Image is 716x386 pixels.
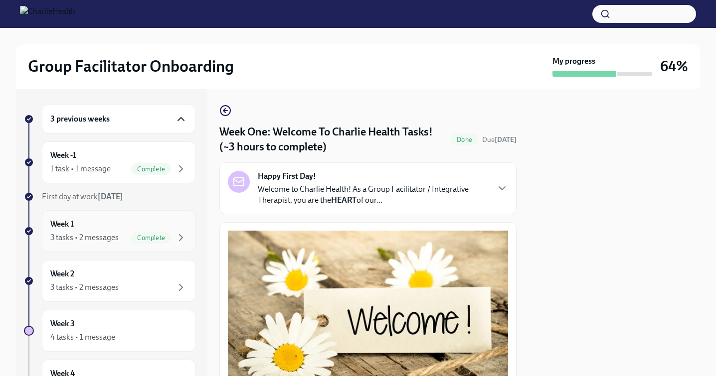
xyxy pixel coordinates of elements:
[482,135,517,144] span: August 4th, 2025 10:00
[50,332,115,343] div: 4 tasks • 1 message
[50,318,75,329] h6: Week 3
[552,56,595,67] strong: My progress
[482,135,517,144] span: Due
[331,195,357,205] strong: HEART
[219,125,447,154] h4: Week One: Welcome To Charlie Health Tasks! (~3 hours to complete)
[131,165,171,173] span: Complete
[98,192,123,201] strong: [DATE]
[131,234,171,242] span: Complete
[24,210,195,252] a: Week 13 tasks • 2 messagesComplete
[24,191,195,202] a: First day at work[DATE]
[660,57,688,75] h3: 64%
[451,136,478,143] span: Done
[24,260,195,302] a: Week 23 tasks • 2 messages
[258,171,316,182] strong: Happy First Day!
[50,368,75,379] h6: Week 4
[24,310,195,352] a: Week 34 tasks • 1 message
[50,268,74,279] h6: Week 2
[20,6,75,22] img: CharlieHealth
[50,232,119,243] div: 3 tasks • 2 messages
[50,163,111,174] div: 1 task • 1 message
[50,219,74,230] h6: Week 1
[50,114,110,125] h6: 3 previous weeks
[495,135,517,144] strong: [DATE]
[50,282,119,293] div: 3 tasks • 2 messages
[42,192,123,201] span: First day at work
[258,184,488,206] p: Welcome to Charlie Health! As a Group Facilitator / Integrative Therapist, you are the of our...
[50,150,76,161] h6: Week -1
[28,56,234,76] h2: Group Facilitator Onboarding
[42,105,195,133] div: 3 previous weeks
[24,141,195,183] a: Week -11 task • 1 messageComplete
